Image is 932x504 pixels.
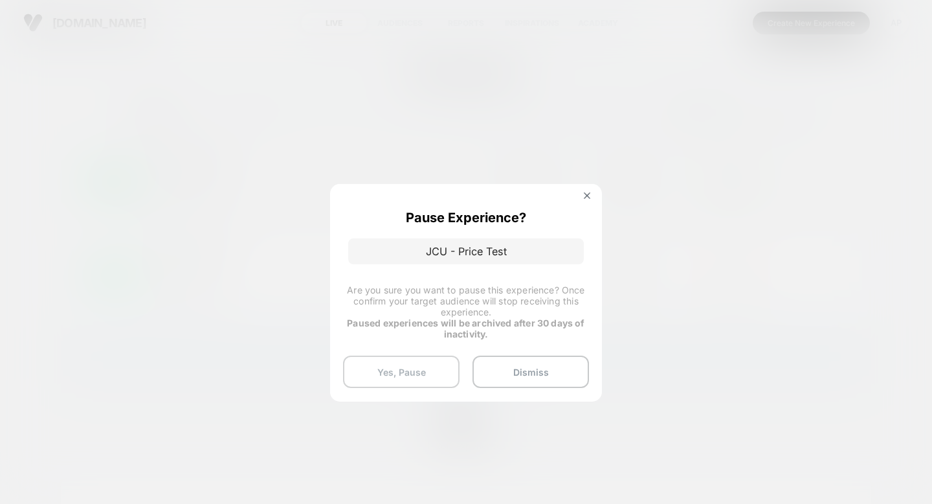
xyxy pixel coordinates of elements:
button: Dismiss [472,356,589,388]
p: Pause Experience? [406,210,526,225]
img: close [584,192,590,199]
strong: Paused experiences will be archived after 30 days of inactivity. [347,317,584,339]
p: JCU - Price Test [348,238,584,264]
button: Yes, Pause [343,356,460,388]
span: Are you sure you want to pause this experience? Once confirm your target audience will stop recei... [347,284,584,317]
